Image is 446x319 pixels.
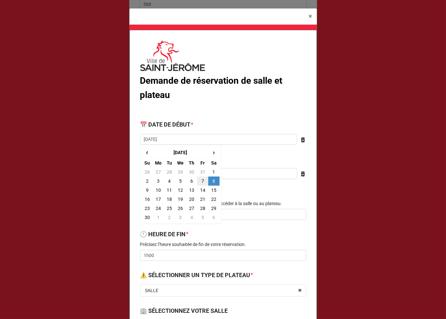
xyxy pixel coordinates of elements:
td: 20 [186,195,197,204]
label: ⚠️ SÉLECTIONNER UN TYPE DE PLATEAU [140,271,250,280]
th: Fr [197,158,208,167]
label: 🏢 SÉLECTIONNEZ VOTRE SALLE [140,306,228,315]
span: › [209,147,219,158]
th: Sa [208,158,219,167]
td: 12 [175,186,186,195]
td: 25 [164,204,175,213]
th: Su [142,158,153,167]
td: 29 [175,167,186,177]
td: 30 [142,213,153,222]
td: 5 [197,213,208,222]
th: Tu [164,158,175,167]
td: 9 [142,186,153,195]
td: 16 [142,195,153,204]
td: 22 [208,195,219,204]
td: 28 [197,204,208,213]
input: Date [140,134,297,145]
td: 1 [153,213,164,222]
td: 18 [164,195,175,204]
label: 🕛 HEURE DE FIN [140,230,186,239]
td: 2 [142,177,153,186]
td: 27 [153,167,164,177]
td: 2 [164,213,175,222]
th: Mo [153,158,164,167]
td: 27 [186,204,197,213]
td: 10 [153,186,164,195]
td: 7 [197,177,208,186]
label: 📅 DATE DE DÉBUT [140,120,191,129]
td: 31 [197,167,208,177]
p: Indiquez l’heure à laquelle vous désirez accéder à la salle ou au plateau. [140,200,306,207]
td: 19 [175,195,186,204]
td: 29 [208,204,219,213]
td: 24 [153,204,164,213]
td: 23 [142,204,153,213]
td: 17 [153,195,164,204]
td: 13 [186,186,197,195]
td: 14 [197,186,208,195]
td: 6 [186,177,197,186]
td: 15 [208,186,219,195]
td: 6 [208,213,219,222]
td: 8 [208,177,219,186]
td: 26 [142,167,153,177]
th: [DATE] [153,147,208,158]
td: 28 [164,167,175,177]
td: 11 [164,186,175,195]
span: ‹ [142,147,152,158]
td: 3 [175,213,186,222]
td: 3 [153,177,164,186]
td: 1 [208,167,219,177]
span: × [309,12,312,20]
p: Précisez l’heure souhaitée de fin de votre réservation. [140,241,306,248]
b: Demande de réservation de salle et plateau [140,75,283,100]
img: user-attachments%2Flegacy%2Fextension-attachments%2FFrTrNzWxQR%2FLogo%20Saint-Jerome.png [140,41,205,71]
td: 30 [186,167,197,177]
th: Th [186,158,197,167]
td: 4 [164,177,175,186]
th: We [175,158,186,167]
div: SALLE [145,288,159,293]
td: 26 [175,204,186,213]
td: 4 [186,213,197,222]
td: 21 [197,195,208,204]
td: 5 [175,177,186,186]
